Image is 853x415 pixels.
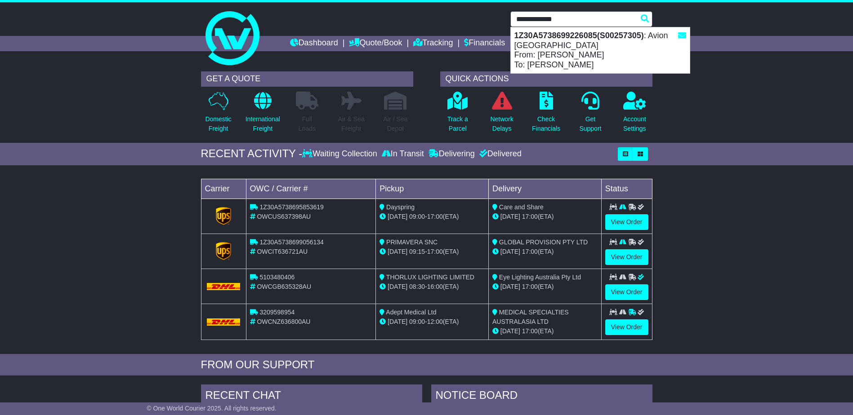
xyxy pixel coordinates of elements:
a: Dashboard [290,36,338,51]
div: Delivering [426,149,477,159]
a: Quote/Book [349,36,402,51]
span: 1Z30A5738699056134 [259,238,323,246]
span: Eye Lighting Australia Pty Ltd [499,274,581,281]
span: 09:00 [409,213,425,220]
span: © One World Courier 2025. All rights reserved. [147,405,277,412]
img: GetCarrierServiceLogo [216,207,231,225]
div: (ETA) [492,327,598,336]
a: Track aParcel [447,91,469,138]
a: Financials [464,36,505,51]
span: 17:00 [522,283,538,290]
div: - (ETA) [380,247,485,256]
span: [DATE] [500,283,520,290]
span: OWCUS637398AU [257,213,311,220]
strong: 1Z30A5738699226085(S00257305) [514,31,644,40]
div: (ETA) [492,247,598,256]
a: GetSupport [579,91,602,138]
td: Delivery [488,179,601,199]
span: THORLUX LIGHTING LIMITED [386,274,474,281]
a: View Order [605,214,648,230]
span: [DATE] [388,318,407,325]
span: 09:00 [409,318,425,325]
p: Air / Sea Depot [384,115,408,133]
span: 09:15 [409,248,425,255]
div: RECENT CHAT [201,384,422,409]
span: PRIMAVERA SNC [386,238,438,246]
div: QUICK ACTIONS [440,71,652,87]
span: 17:00 [522,213,538,220]
div: RECENT ACTIVITY - [201,147,303,160]
span: 5103480406 [259,274,295,281]
p: International Freight [246,115,280,133]
span: OWCIT636721AU [257,248,308,255]
span: OWCNZ636800AU [257,318,310,325]
div: - (ETA) [380,212,485,221]
div: - (ETA) [380,317,485,327]
td: OWC / Carrier # [246,179,376,199]
p: Check Financials [532,115,560,133]
div: (ETA) [492,212,598,221]
span: Dayspring [386,203,415,211]
span: 16:00 [427,283,443,290]
span: [DATE] [500,213,520,220]
span: [DATE] [388,213,407,220]
span: 08:30 [409,283,425,290]
p: Air & Sea Freight [338,115,365,133]
img: GetCarrierServiceLogo [216,242,231,260]
div: GET A QUOTE [201,71,413,87]
a: InternationalFreight [245,91,281,138]
div: Delivered [477,149,522,159]
span: MEDICAL SPECIALTIES AUSTRALASIA LTD [492,309,569,325]
a: DomesticFreight [205,91,232,138]
div: NOTICE BOARD [431,384,652,409]
p: Track a Parcel [447,115,468,133]
a: AccountSettings [623,91,647,138]
span: [DATE] [388,248,407,255]
p: Full Loads [296,115,318,133]
a: View Order [605,249,648,265]
div: : Avion [GEOGRAPHIC_DATA] From: [PERSON_NAME] To: [PERSON_NAME] [511,27,690,73]
img: DHL.png [207,318,241,326]
p: Account Settings [623,115,646,133]
span: 17:00 [427,213,443,220]
div: - (ETA) [380,282,485,291]
span: Care and Share [499,203,544,211]
a: NetworkDelays [490,91,514,138]
p: Get Support [579,115,601,133]
span: Adept Medical Ltd [386,309,436,316]
a: View Order [605,284,648,300]
span: OWCGB635328AU [257,283,311,290]
img: DHL.png [207,283,241,290]
span: 1Z30A5738695853619 [259,203,323,211]
a: CheckFinancials [531,91,561,138]
span: [DATE] [500,327,520,335]
div: Waiting Collection [302,149,379,159]
a: View Order [605,319,648,335]
span: 3209598954 [259,309,295,316]
td: Status [601,179,652,199]
a: Tracking [413,36,453,51]
span: [DATE] [500,248,520,255]
p: Network Delays [490,115,513,133]
div: FROM OUR SUPPORT [201,358,652,371]
td: Carrier [201,179,246,199]
span: 17:00 [522,327,538,335]
span: 12:00 [427,318,443,325]
span: [DATE] [388,283,407,290]
p: Domestic Freight [205,115,231,133]
span: GLOBAL PROVISION PTY LTD [499,238,588,246]
div: (ETA) [492,282,598,291]
span: 17:00 [522,248,538,255]
div: In Transit [380,149,426,159]
td: Pickup [376,179,489,199]
span: 17:00 [427,248,443,255]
